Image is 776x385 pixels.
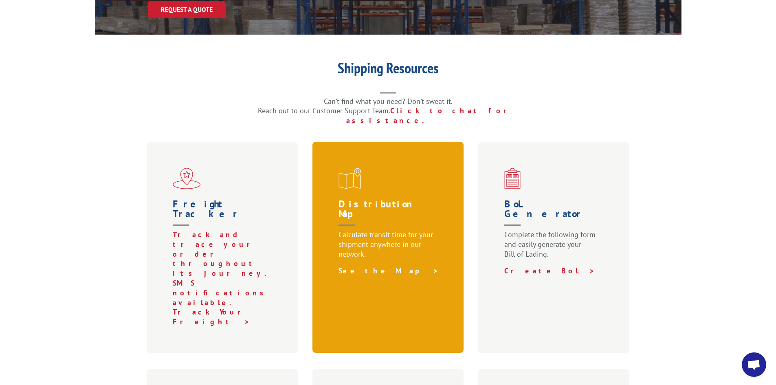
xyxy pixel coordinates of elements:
a: Click to chat for assistance. [346,106,518,125]
a: See the Map > [339,266,439,275]
a: Freight Tracker Track and trace your order throughout its journey. SMS notifications available. [173,199,275,307]
img: xgs-icon-flagship-distribution-model-red [173,168,201,189]
p: Can’t find what you need? Don’t sweat it. Reach out to our Customer Support Team. [225,97,551,125]
img: xgs-icon-bo-l-generator-red [504,168,521,189]
a: Request a Quote [148,1,226,18]
p: Track and trace your order throughout its journey. SMS notifications available. [173,230,275,307]
h1: Freight Tracker [173,199,275,230]
h1: BoL Generator [504,199,607,230]
h1: Shipping Resources [225,61,551,79]
p: Complete the following form and easily generate your Bill of Lading. [504,230,607,266]
p: Calculate transit time for your shipment anywhere in our network. [339,230,441,266]
img: xgs-icon-distribution-map-red [339,168,361,189]
a: Create BoL > [504,266,595,275]
a: Track Your Freight > [173,307,252,326]
h1: Distribution Map [339,199,441,230]
div: Open chat [742,352,766,377]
